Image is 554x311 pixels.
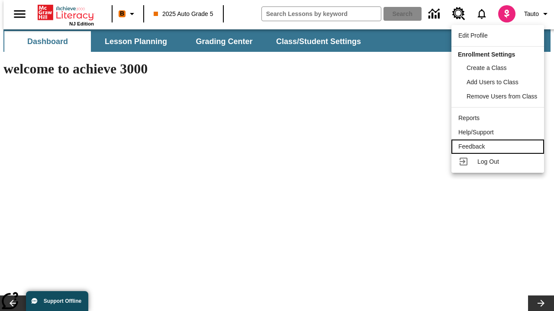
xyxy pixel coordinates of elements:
span: Enrollment Settings [458,51,515,58]
span: Help/Support [458,129,494,136]
span: Edit Profile [458,32,488,39]
span: Reports [458,114,480,121]
span: Create a Class [467,64,507,71]
span: Feedback [458,143,485,150]
span: Remove Users from Class [467,93,537,100]
span: Add Users to Class [467,79,519,86]
span: Log Out [477,158,499,165]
